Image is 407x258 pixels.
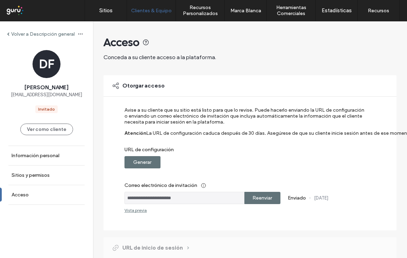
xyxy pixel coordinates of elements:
[122,82,165,90] span: Otorgar acceso
[124,107,366,130] label: Avise a su cliente que su sitio está listo para que lo revise. Puede hacerlo enviando la URL de c...
[267,5,315,16] label: Herramientas Comerciales
[133,156,151,169] label: Generar
[252,191,272,204] label: Reenviar
[20,124,73,135] button: Ver como cliente
[124,147,366,156] label: URL de configuración
[12,192,29,198] label: Acceso
[122,244,183,252] span: URL de inicio de sesión
[103,54,216,61] span: Conceda a su cliente acceso a la plataforma.
[288,195,306,201] label: Enviado
[230,8,261,14] label: Marca Blanca
[124,179,366,192] label: Correo electrónico de invitación
[124,130,146,147] label: Atención
[38,106,55,112] div: Invitado
[12,153,59,159] label: Información personal
[124,208,147,213] div: Vista previa
[11,31,75,37] label: Volver a Descripción general
[11,91,82,98] span: [EMAIL_ADDRESS][DOMAIN_NAME]
[176,5,224,16] label: Recursos Personalizados
[24,84,69,91] span: [PERSON_NAME]
[322,7,352,14] label: Estadísticas
[368,8,389,14] label: Recursos
[33,50,60,78] div: DF
[103,35,140,49] span: Acceso
[314,195,328,201] label: [DATE]
[131,8,172,14] label: Clientes & Equipo
[99,7,113,14] label: Sitios
[12,172,50,178] label: Sitios y permisos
